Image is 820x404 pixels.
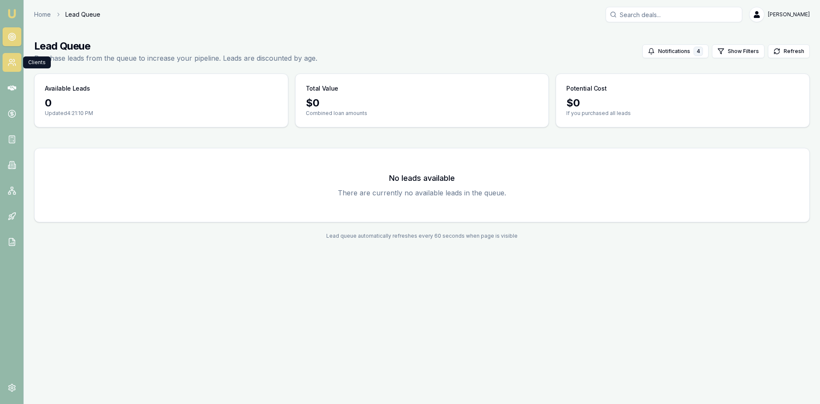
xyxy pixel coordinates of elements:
[34,10,100,19] nav: breadcrumb
[7,9,17,19] img: emu-icon-u.png
[34,39,317,53] h1: Lead Queue
[45,110,278,117] p: Updated 4:21:10 PM
[306,84,338,93] h3: Total Value
[45,188,799,198] p: There are currently no available leads in the queue.
[45,96,278,110] div: 0
[566,96,799,110] div: $ 0
[768,11,810,18] span: [PERSON_NAME]
[306,110,539,117] p: Combined loan amounts
[566,84,606,93] h3: Potential Cost
[694,47,703,56] div: 4
[712,44,764,58] button: Show Filters
[34,233,810,239] div: Lead queue automatically refreshes every 60 seconds when page is visible
[642,44,709,58] button: Notifications4
[45,172,799,184] h3: No leads available
[65,10,100,19] span: Lead Queue
[566,110,799,117] p: If you purchased all leads
[45,84,90,93] h3: Available Leads
[768,44,810,58] button: Refresh
[606,7,742,22] input: Search deals
[34,10,51,19] a: Home
[306,96,539,110] div: $ 0
[34,53,317,63] p: Purchase leads from the queue to increase your pipeline. Leads are discounted by age.
[23,56,51,68] div: Clients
